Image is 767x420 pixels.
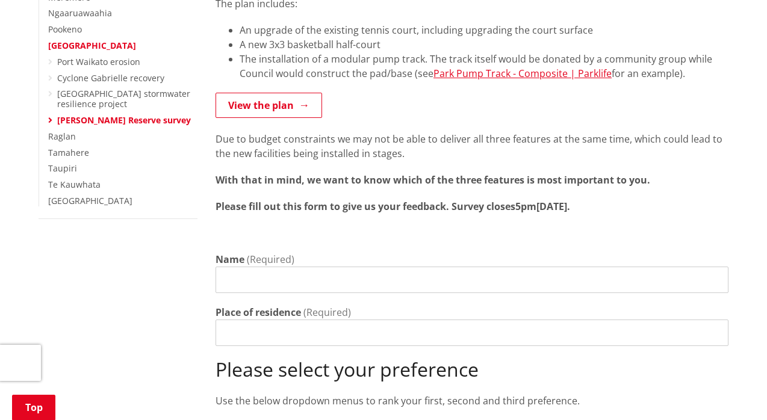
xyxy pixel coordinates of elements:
[216,173,650,187] strong: With that in mind, we want to know which of the three features is most important to you.
[48,162,77,174] a: Taupiri
[57,72,164,84] a: Cyclone Gabrielle recovery
[12,395,55,420] a: Top
[48,7,112,19] a: Ngaaruawaahia
[48,195,132,206] a: [GEOGRAPHIC_DATA]
[48,179,101,190] a: Te Kauwhata
[57,114,191,126] a: [PERSON_NAME] Reserve survey
[57,88,190,110] a: [GEOGRAPHIC_DATA] stormwater resilience project
[216,358,728,381] h2: Please select your preference
[48,147,89,158] a: Tamahere
[216,394,728,408] p: Use the below dropdown menus to rank your first, second and third preference.
[433,67,612,80] a: Park Pump Track - Composite | Parklife
[216,305,301,320] label: Place of residence
[216,132,728,161] p: Due to budget constraints we may not be able to deliver all three features at the same time, whic...
[303,306,351,319] span: (Required)
[515,200,570,213] strong: 5pm[DATE].
[216,93,322,118] a: View the plan
[216,200,515,213] strong: Please fill out this form to give us your feedback. Survey closes
[247,253,294,266] span: (Required)
[216,252,244,267] label: Name
[48,131,76,142] a: Raglan
[57,56,140,67] a: Port Waikato erosion
[240,23,728,37] li: An upgrade of the existing tennis court, including upgrading the court surface
[48,23,82,35] a: Pookeno
[712,369,755,413] iframe: Messenger Launcher
[240,52,728,81] li: The installation of a modular pump track. The track itself would be donated by a community group ...
[240,37,728,52] li: A new 3x3 basketball half-court
[48,40,136,51] a: [GEOGRAPHIC_DATA]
